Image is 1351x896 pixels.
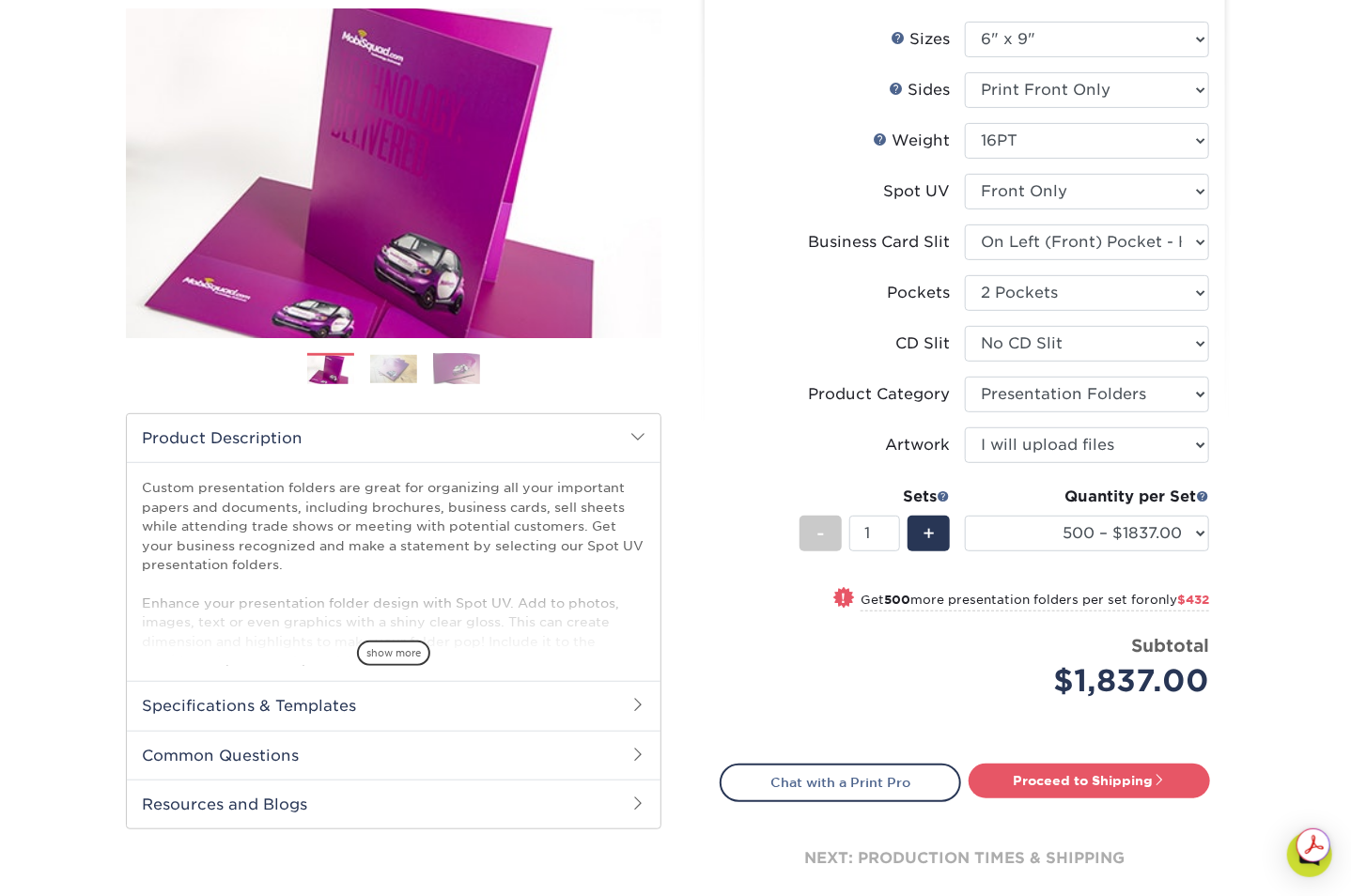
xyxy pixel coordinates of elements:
div: Pockets [887,282,950,304]
div: Artwork [885,434,950,456]
h2: Resources and Blogs [127,780,660,828]
img: Presentation Folders 01 [307,354,354,386]
div: Spot UV [883,180,950,203]
div: Business Card Slit [808,231,950,254]
h2: Common Questions [127,731,660,780]
small: Get more presentation folders per set for [861,593,1209,611]
img: Presentation Folders 03 [433,353,480,385]
strong: Subtotal [1131,635,1209,656]
span: show more [357,641,430,666]
a: Chat with a Print Pro [720,764,961,801]
div: Quantity per Set [965,486,1209,508]
div: $1,837.00 [979,658,1209,703]
span: only [1150,593,1209,607]
span: ! [842,589,846,609]
div: CD Slit [895,332,950,355]
h2: Specifications & Templates [127,681,660,730]
a: Proceed to Shipping [969,764,1210,797]
img: Presentation Folders 02 [370,355,417,383]
div: Sides [889,79,950,101]
div: Weight [873,130,950,152]
p: Custom presentation folders are great for organizing all your important papers and documents, inc... [142,478,645,765]
span: $432 [1177,593,1209,607]
div: Sizes [891,28,950,51]
div: Product Category [808,383,950,406]
div: Sets [800,486,950,508]
div: Open Intercom Messenger [1287,832,1332,877]
span: + [923,519,935,548]
strong: 500 [884,593,910,607]
span: - [816,519,825,548]
h2: Product Description [127,414,660,462]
